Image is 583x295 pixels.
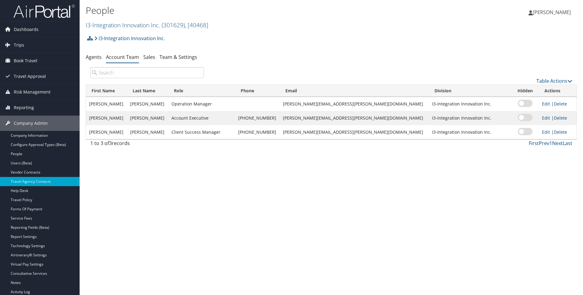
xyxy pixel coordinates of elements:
input: Search [90,67,204,78]
th: Email: activate to sort column ascending [280,85,429,97]
td: Account Executive [168,111,235,125]
h1: People [86,4,413,17]
td: [PERSON_NAME] [86,111,127,125]
span: Book Travel [14,53,37,68]
span: , [ 40468 ] [185,21,208,29]
span: Risk Management [14,84,51,100]
td: I3-Integration Innovation Inc. [429,97,511,111]
td: [PERSON_NAME] [127,97,168,111]
a: 1 [549,140,552,147]
td: [PHONE_NUMBER] [235,125,280,139]
td: | [539,97,577,111]
th: First Name: activate to sort column descending [86,85,127,97]
td: Operation Manager [168,97,235,111]
a: Delete [554,101,567,107]
div: 1 to 3 of records [90,140,204,150]
a: Account Team [106,54,139,60]
a: Edit [542,129,550,135]
td: | [539,111,577,125]
a: Agents [86,54,102,60]
a: I3-Integration Innovation Inc. [86,21,208,29]
td: [PERSON_NAME] [86,125,127,139]
span: ( 301629 ) [162,21,185,29]
th: Last Name: activate to sort column ascending [127,85,168,97]
a: First [529,140,539,147]
a: Table Actions [536,78,572,84]
span: Trips [14,37,24,53]
th: Role: activate to sort column ascending [168,85,235,97]
img: airportal-logo.png [13,4,75,18]
span: Company Admin [14,116,48,131]
a: Edit [542,101,550,107]
span: 3 [109,140,112,147]
td: [PERSON_NAME] [127,111,168,125]
td: [PERSON_NAME][EMAIL_ADDRESS][PERSON_NAME][DOMAIN_NAME] [280,97,429,111]
a: I3-Integration Innovation Inc. [94,32,165,44]
span: [PERSON_NAME] [533,9,571,16]
span: Reporting [14,100,34,115]
td: [PERSON_NAME] [127,125,168,139]
td: | [539,125,577,139]
a: [PERSON_NAME] [528,3,577,21]
a: Team & Settings [160,54,197,60]
td: [PERSON_NAME] [86,97,127,111]
td: [PHONE_NUMBER] [235,111,280,125]
th: Actions [539,85,577,97]
a: Edit [542,115,550,121]
th: Phone [235,85,280,97]
td: I3-Integration Innovation Inc. [429,111,511,125]
a: Delete [554,129,567,135]
td: [PERSON_NAME][EMAIL_ADDRESS][PERSON_NAME][DOMAIN_NAME] [280,111,429,125]
span: Travel Approval [14,69,46,84]
span: Dashboards [14,22,39,37]
a: Delete [554,115,567,121]
td: [PERSON_NAME][EMAIL_ADDRESS][PERSON_NAME][DOMAIN_NAME] [280,125,429,139]
a: Last [563,140,572,147]
th: Hidden: activate to sort column ascending [511,85,539,97]
a: Prev [539,140,549,147]
td: Client Success Manager [168,125,235,139]
th: Division: activate to sort column ascending [429,85,511,97]
a: Sales [143,54,155,60]
td: I3-Integration Innovation Inc. [429,125,511,139]
a: Next [552,140,563,147]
